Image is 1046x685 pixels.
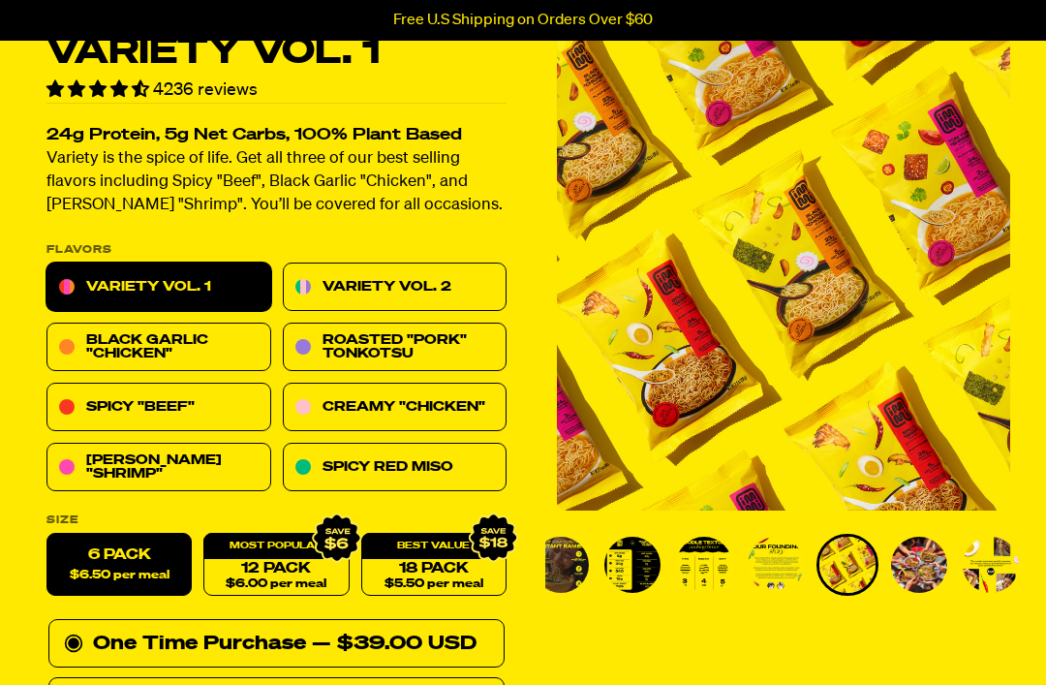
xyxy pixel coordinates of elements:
[819,537,876,593] img: Variety Vol. 1
[960,534,1022,596] li: Go to slide 8
[963,537,1019,593] img: Variety Vol. 1
[46,384,271,432] a: Spicy "Beef"
[70,570,169,582] span: $6.50 per meal
[393,12,653,29] p: Free U.S Shipping on Orders Over $60
[545,534,1022,596] div: PDP main carousel thumbnails
[748,537,804,593] img: Variety Vol. 1
[816,534,878,596] li: Go to slide 6
[891,537,947,593] img: Variety Vol. 1
[673,534,735,596] li: Go to slide 4
[676,537,732,593] img: Variety Vol. 1
[46,444,271,492] a: [PERSON_NAME] "Shrimp"
[545,34,1022,511] li: 6 of 8
[312,629,477,660] div: — $39.00 USD
[283,264,508,312] a: Variety Vol. 2
[888,534,950,596] li: Go to slide 7
[604,537,661,593] img: Variety Vol. 1
[601,534,663,596] li: Go to slide 3
[557,34,1009,511] img: Variety Vol. 1
[530,534,592,596] li: Go to slide 2
[283,324,508,372] a: Roasted "Pork" Tonkotsu
[385,578,483,591] span: $5.50 per meal
[46,81,153,99] span: 4.55 stars
[203,534,349,597] a: 12 Pack$6.00 per meal
[46,324,271,372] a: Black Garlic "Chicken"
[533,537,589,593] img: Variety Vol. 1
[46,34,507,71] h1: Variety Vol. 1
[46,534,192,597] label: 6 Pack
[64,629,489,660] div: One Time Purchase
[10,595,209,675] iframe: Marketing Popup
[46,148,507,218] p: Variety is the spice of life. Get all three of our best selling flavors including Spicy "Beef", B...
[745,534,807,596] li: Go to slide 5
[545,34,1022,511] div: PDP main carousel
[46,128,507,144] h2: 24g Protein, 5g Net Carbs, 100% Plant Based
[46,245,507,256] p: Flavors
[153,81,258,99] span: 4236 reviews
[46,264,271,312] a: Variety Vol. 1
[226,578,326,591] span: $6.00 per meal
[46,515,507,526] label: Size
[361,534,507,597] a: 18 Pack$5.50 per meal
[283,444,508,492] a: Spicy Red Miso
[283,384,508,432] a: Creamy "Chicken"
